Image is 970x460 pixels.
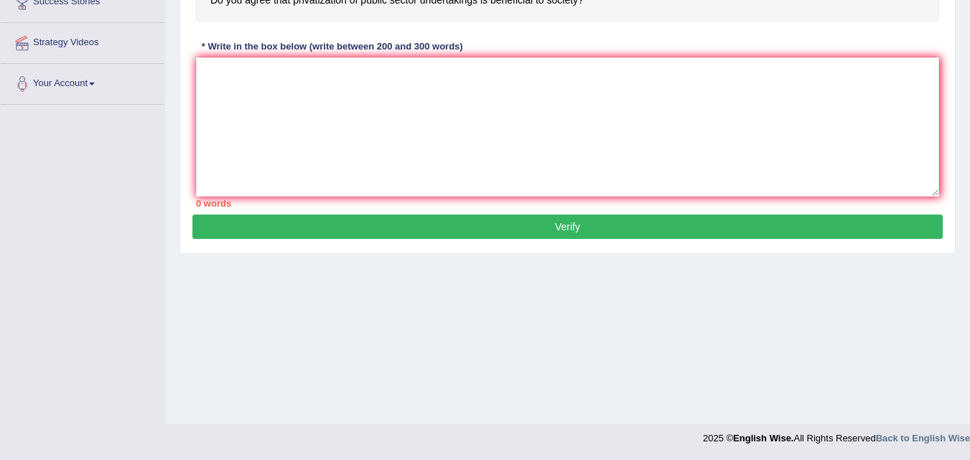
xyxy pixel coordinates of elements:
[1,64,164,100] a: Your Account
[196,197,939,210] div: 0 words
[192,215,943,239] button: Verify
[196,39,468,53] div: * Write in the box below (write between 200 and 300 words)
[1,23,164,59] a: Strategy Videos
[733,433,793,443] strong: English Wise.
[703,424,970,445] div: 2025 © All Rights Reserved
[876,433,970,443] a: Back to English Wise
